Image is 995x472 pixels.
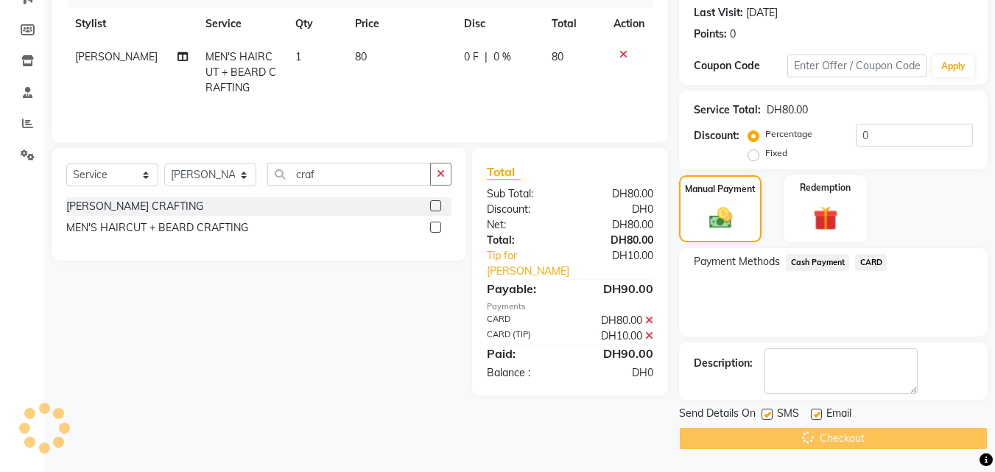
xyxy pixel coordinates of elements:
th: Action [605,7,653,40]
label: Percentage [765,127,812,141]
label: Fixed [765,147,787,160]
span: 0 F [464,49,479,65]
div: CARD (TIP) [476,328,570,344]
span: MEN'S HAIRCUT + BEARD CRAFTING [205,50,276,94]
div: Points: [694,27,727,42]
input: Enter Offer / Coupon Code [787,54,927,77]
div: Service Total: [694,102,761,118]
span: | [485,49,488,65]
img: _cash.svg [702,205,739,231]
div: Net: [476,217,570,233]
div: Payments [487,300,653,313]
div: Payable: [476,280,570,297]
div: Discount: [694,128,739,144]
div: MEN'S HAIRCUT + BEARD CRAFTING [66,220,248,236]
div: Discount: [476,202,570,217]
span: 80 [552,50,563,63]
span: 0 % [493,49,511,65]
th: Stylist [66,7,197,40]
div: Paid: [476,345,570,362]
div: DH80.00 [570,186,664,202]
span: CARD [855,254,887,271]
button: Apply [932,55,974,77]
th: Service [197,7,286,40]
span: Email [826,406,851,424]
img: _gift.svg [806,203,845,233]
span: 1 [295,50,301,63]
div: DH10.00 [586,248,665,279]
th: Total [543,7,605,40]
label: Redemption [800,181,851,194]
div: 0 [730,27,736,42]
th: Qty [286,7,346,40]
div: DH90.00 [570,280,664,297]
div: DH80.00 [570,233,664,248]
div: Total: [476,233,570,248]
span: Cash Payment [786,254,849,271]
span: Send Details On [679,406,756,424]
label: Manual Payment [685,183,756,196]
span: [PERSON_NAME] [75,50,158,63]
div: DH80.00 [570,313,664,328]
div: DH80.00 [767,102,808,118]
div: [DATE] [746,5,778,21]
div: DH90.00 [570,345,664,362]
span: Payment Methods [694,254,780,270]
div: DH0 [570,202,664,217]
div: Balance : [476,365,570,381]
div: Sub Total: [476,186,570,202]
span: 80 [355,50,367,63]
div: Description: [694,356,753,371]
th: Price [346,7,455,40]
th: Disc [455,7,543,40]
div: DH0 [570,365,664,381]
span: Total [487,164,521,180]
a: Tip for [PERSON_NAME] [476,248,586,279]
span: SMS [777,406,799,424]
div: DH10.00 [570,328,664,344]
div: DH80.00 [570,217,664,233]
div: Coupon Code [694,58,787,74]
input: Search or Scan [267,163,431,186]
div: CARD [476,313,570,328]
div: [PERSON_NAME] CRAFTING [66,199,203,214]
div: Last Visit: [694,5,743,21]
